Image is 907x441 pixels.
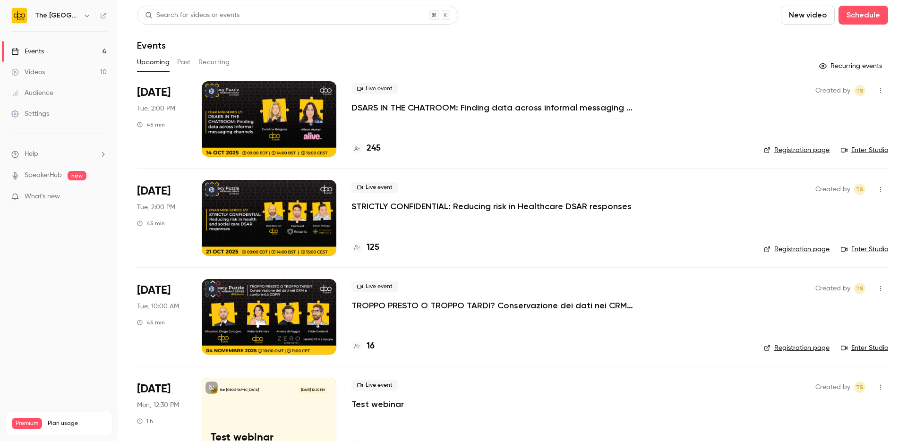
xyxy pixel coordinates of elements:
span: Taylor Swann [854,382,865,393]
span: new [68,171,86,180]
div: 1 h [137,417,153,425]
div: Audience [11,88,53,98]
div: 45 min [137,319,165,326]
div: Search for videos or events [145,10,240,20]
a: 245 [351,142,381,155]
span: Plan usage [48,420,106,427]
span: Created by [815,382,850,393]
a: Registration page [764,145,830,155]
span: What's new [25,192,60,202]
span: Tue, 2:00 PM [137,203,175,212]
li: help-dropdown-opener [11,149,107,159]
div: Events [11,47,44,56]
a: Enter Studio [841,245,888,254]
span: Created by [815,283,850,294]
a: Enter Studio [841,145,888,155]
span: TS [856,283,864,294]
h1: Events [137,40,166,51]
span: [DATE] 12:30 PM [298,387,327,393]
span: [DATE] [137,283,171,298]
button: Recurring events [815,59,888,74]
span: TS [856,85,864,96]
span: Live event [351,281,398,292]
span: Live event [351,83,398,94]
span: [DATE] [137,85,171,100]
span: Taylor Swann [854,283,865,294]
a: STRICTLY CONFIDENTIAL: Reducing risk in Healthcare DSAR responses [351,201,632,212]
button: Schedule [839,6,888,25]
button: Past [177,55,191,70]
img: The DPO Centre [12,8,27,23]
a: Enter Studio [841,343,888,353]
h4: 16 [367,340,375,353]
span: Created by [815,85,850,96]
button: New video [781,6,835,25]
span: TS [856,382,864,393]
div: Videos [11,68,45,77]
a: Registration page [764,245,830,254]
span: Taylor Swann [854,85,865,96]
a: SpeakerHub [25,170,62,180]
a: 125 [351,241,379,254]
span: Live event [351,182,398,193]
span: TS [856,184,864,195]
span: Mon, 12:30 PM [137,400,179,410]
a: DSARS IN THE CHATROOM: Finding data across informal messaging channels [351,102,635,113]
div: Oct 14 Tue, 2:00 PM (Europe/London) [137,81,187,157]
p: The [GEOGRAPHIC_DATA] [220,388,259,392]
h4: 245 [367,142,381,155]
div: Settings [11,109,49,119]
button: Recurring [198,55,230,70]
span: [DATE] [137,382,171,397]
button: Upcoming [137,55,170,70]
a: TROPPO PRESTO O TROPPO TARDI? Conservazione dei dati nei CRM e conformità GDPR [351,300,635,311]
div: 45 min [137,220,165,227]
a: 16 [351,340,375,353]
span: Created by [815,184,850,195]
span: [DATE] [137,184,171,199]
a: Registration page [764,343,830,353]
h6: The [GEOGRAPHIC_DATA] [35,11,79,20]
div: Nov 4 Tue, 10:00 AM (Europe/London) [137,279,187,355]
h4: 125 [367,241,379,254]
span: Tue, 10:00 AM [137,302,179,311]
div: Oct 21 Tue, 2:00 PM (Europe/London) [137,180,187,255]
span: Help [25,149,38,159]
span: Tue, 2:00 PM [137,104,175,113]
span: Taylor Swann [854,184,865,195]
span: Live event [351,380,398,391]
span: Premium [12,418,42,429]
div: 45 min [137,121,165,128]
a: Test webinar [351,399,404,410]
